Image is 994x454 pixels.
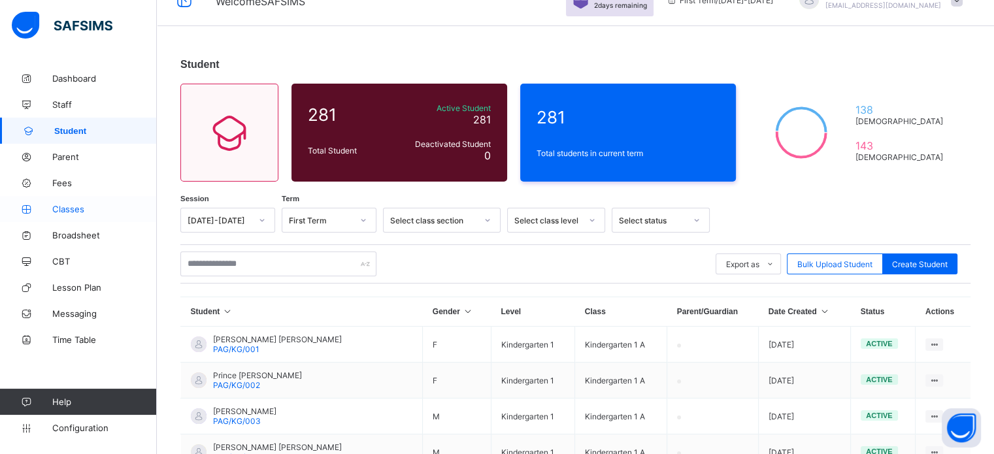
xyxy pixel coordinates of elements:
span: Classes [52,204,157,214]
th: Class [575,297,667,327]
td: Kindergarten 1 A [575,327,667,363]
span: Student [54,126,157,136]
span: Staff [52,99,157,110]
span: Bulk Upload Student [797,259,872,269]
span: 143 [855,139,948,152]
td: Kindergarten 1 A [575,363,667,398]
div: [DATE]-[DATE] [188,216,251,225]
th: Student [181,297,423,327]
span: 0 [484,149,491,162]
span: 281 [308,105,391,125]
span: Parent [52,152,157,162]
span: [PERSON_NAME] [213,406,276,416]
span: Create Student [892,259,948,269]
td: Kindergarten 1 [491,327,574,363]
img: safsims [12,12,112,39]
span: active [866,376,892,383]
span: Help [52,397,156,407]
span: Fees [52,178,157,188]
td: [DATE] [759,398,851,434]
td: M [423,398,491,434]
th: Level [491,297,574,327]
span: Session [180,195,209,203]
span: [DEMOGRAPHIC_DATA] [855,116,948,126]
td: F [423,363,491,398]
span: [PERSON_NAME] [PERSON_NAME] [213,334,342,344]
div: Total Student [305,142,395,159]
span: Broadsheet [52,230,157,240]
span: [DEMOGRAPHIC_DATA] [855,152,948,162]
span: Total students in current term [537,148,720,158]
span: Configuration [52,423,156,433]
th: Actions [916,297,970,327]
span: 2 days remaining [594,1,647,9]
span: PAG/KG/001 [213,344,259,354]
th: Date Created [759,297,851,327]
th: Status [851,297,916,327]
div: Select status [619,216,686,225]
td: [DATE] [759,327,851,363]
td: F [423,327,491,363]
button: Open asap [942,408,981,447]
span: PAG/KG/002 [213,380,260,390]
i: Sort in Ascending Order [222,307,233,316]
span: Student [180,59,220,70]
span: Dashboard [52,73,157,84]
td: Kindergarten 1 [491,363,574,398]
span: Active Student [398,103,491,113]
td: Kindergarten 1 [491,398,574,434]
i: Sort in Ascending Order [462,307,473,316]
div: Select class level [514,216,581,225]
span: Prince [PERSON_NAME] [213,370,302,380]
span: Messaging [52,308,157,319]
span: CBT [52,256,157,267]
span: PAG/KG/003 [213,416,261,426]
span: [PERSON_NAME] [PERSON_NAME] [213,442,342,452]
span: 281 [473,113,491,126]
td: Kindergarten 1 A [575,398,667,434]
span: Time Table [52,334,157,345]
span: [EMAIL_ADDRESS][DOMAIN_NAME] [825,1,941,9]
i: Sort in Ascending Order [819,307,830,316]
th: Parent/Guardian [667,297,759,327]
span: Export as [726,259,759,269]
span: 138 [855,103,948,116]
span: Deactivated Student [398,139,491,149]
div: First Term [289,216,352,225]
th: Gender [423,297,491,327]
span: Lesson Plan [52,282,157,293]
span: Term [282,195,299,203]
div: Select class section [390,216,476,225]
span: 281 [537,107,720,127]
td: [DATE] [759,363,851,398]
span: active [866,340,892,348]
span: active [866,412,892,419]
